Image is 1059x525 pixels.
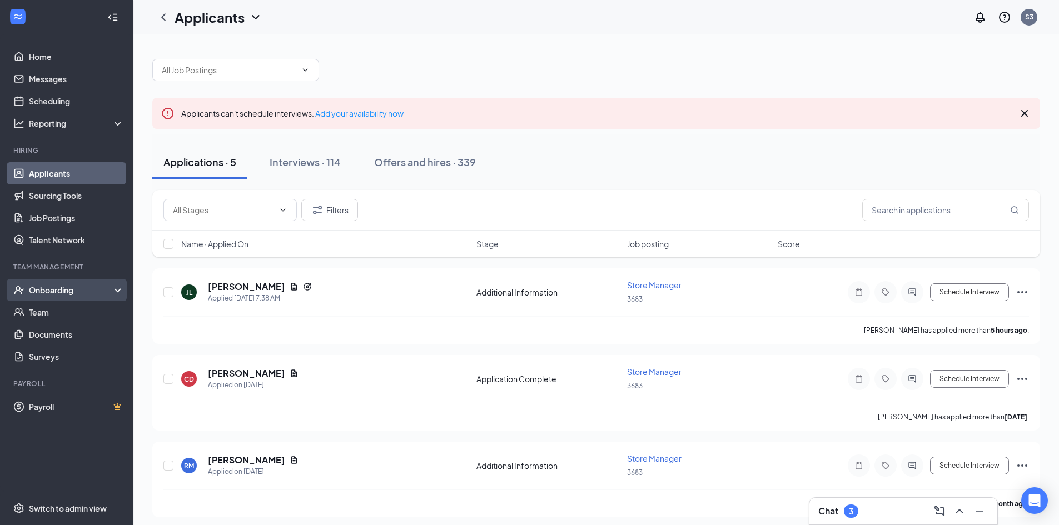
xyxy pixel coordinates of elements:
[1016,286,1029,299] svg: Ellipses
[29,346,124,368] a: Surveys
[157,11,170,24] svg: ChevronLeft
[29,184,124,207] a: Sourcing Tools
[29,90,124,112] a: Scheduling
[930,457,1009,474] button: Schedule Interview
[951,502,968,520] button: ChevronUp
[849,507,853,516] div: 3
[162,64,296,76] input: All Job Postings
[303,282,312,291] svg: Reapply
[315,108,404,118] a: Add your availability now
[13,379,122,388] div: Payroll
[208,379,299,391] div: Applied on [DATE]
[29,323,124,346] a: Documents
[930,370,1009,388] button: Schedule Interview
[476,373,620,384] div: Application Complete
[627,453,682,463] span: Store Manager
[29,503,107,514] div: Switch to admin view
[374,155,476,169] div: Offers and hires · 339
[930,283,1009,301] button: Schedule Interview
[208,466,299,477] div: Applied on [DATE]
[778,238,800,249] span: Score
[953,504,966,518] svg: ChevronUp
[933,504,946,518] svg: ComposeMessage
[627,367,682,377] span: Store Manager
[12,11,23,22] svg: WorkstreamLogo
[311,203,324,217] svg: Filter
[879,288,892,297] svg: Tag
[301,66,310,74] svg: ChevronDown
[906,374,919,383] svg: ActiveChat
[627,280,682,290] span: Store Manager
[29,68,124,90] a: Messages
[29,284,115,296] div: Onboarding
[175,8,245,27] h1: Applicants
[864,326,1029,335] p: [PERSON_NAME] has applied more than .
[987,499,1027,508] b: a month ago
[290,369,299,378] svg: Document
[29,396,124,418] a: PayrollCrown
[107,12,118,23] svg: Collapse
[184,461,194,471] div: RM
[29,46,124,68] a: Home
[627,295,643,303] span: 3683
[852,374,866,383] svg: Note
[1016,372,1029,386] svg: Ellipses
[1005,413,1027,421] b: [DATE]
[862,199,1029,221] input: Search in applications
[878,412,1029,422] p: [PERSON_NAME] has applied more than .
[931,502,948,520] button: ComposeMessage
[181,238,248,249] span: Name · Applied On
[13,146,122,155] div: Hiring
[29,162,124,184] a: Applicants
[906,288,919,297] svg: ActiveChat
[208,293,312,304] div: Applied [DATE] 7:38 AM
[301,199,358,221] button: Filter Filters
[852,288,866,297] svg: Note
[13,118,24,129] svg: Analysis
[973,504,986,518] svg: Minimize
[852,461,866,470] svg: Note
[163,155,236,169] div: Applications · 5
[173,204,274,216] input: All Stages
[161,107,175,120] svg: Error
[13,284,24,296] svg: UserCheck
[627,468,643,477] span: 3683
[208,281,285,293] h5: [PERSON_NAME]
[879,461,892,470] svg: Tag
[1016,459,1029,472] svg: Ellipses
[279,206,287,214] svg: ChevronDown
[208,367,285,379] h5: [PERSON_NAME]
[1018,107,1031,120] svg: Cross
[29,118,125,129] div: Reporting
[998,11,1011,24] svg: QuestionInfo
[971,502,988,520] button: Minimize
[627,238,669,249] span: Job posting
[290,456,299,464] svg: Document
[973,11,987,24] svg: Notifications
[476,238,499,249] span: Stage
[184,374,194,384] div: CD
[476,287,620,298] div: Additional Information
[1021,487,1048,514] div: Open Intercom Messenger
[186,288,192,297] div: JL
[991,326,1027,334] b: 5 hours ago
[29,207,124,229] a: Job Postings
[208,454,285,466] h5: [PERSON_NAME]
[906,461,919,470] svg: ActiveChat
[181,108,404,118] span: Applicants can't schedule interviews.
[270,155,341,169] div: Interviews · 114
[627,382,643,390] span: 3683
[290,282,299,291] svg: Document
[1025,12,1033,22] div: S3
[1010,206,1019,214] svg: MagnifyingGlass
[29,301,124,323] a: Team
[249,11,262,24] svg: ChevronDown
[13,262,122,272] div: Team Management
[13,503,24,514] svg: Settings
[879,374,892,383] svg: Tag
[476,460,620,471] div: Additional Information
[29,229,124,251] a: Talent Network
[818,505,838,517] h3: Chat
